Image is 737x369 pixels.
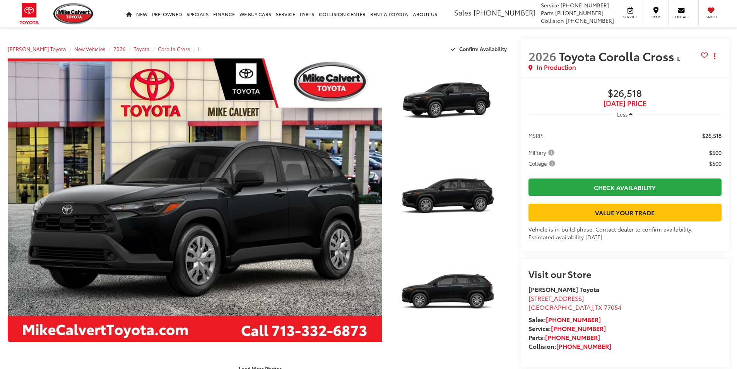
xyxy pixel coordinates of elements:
a: Expand Photo 0 [8,58,382,342]
span: Military [528,149,556,156]
strong: [PERSON_NAME] Toyota [528,285,599,293]
strong: Collision: [528,342,611,350]
img: 2026 Toyota Corolla Cross L [389,57,514,151]
a: Toyota [134,45,150,52]
span: Contact [672,14,690,19]
span: [GEOGRAPHIC_DATA] [528,302,593,311]
span: Service [622,14,639,19]
span: [PHONE_NUMBER] [561,1,609,9]
a: [PHONE_NUMBER] [545,333,600,342]
span: Saved [703,14,720,19]
a: [PHONE_NUMBER] [546,315,601,324]
a: L [198,45,201,52]
span: [DATE] PRICE [528,100,722,107]
span: $26,518 [702,132,722,139]
a: Expand Photo 2 [391,154,513,246]
a: Value Your Trade [528,204,722,221]
span: In Production [537,63,576,72]
span: $26,518 [528,88,722,100]
img: 2026 Toyota Corolla Cross L [389,249,514,343]
a: New Vehicles [74,45,105,52]
span: $500 [709,149,722,156]
span: Map [647,14,664,19]
a: Expand Photo 3 [391,251,513,342]
span: , [528,302,621,311]
h2: Visit our Store [528,269,722,279]
button: Military [528,149,557,156]
a: [STREET_ADDRESS] [GEOGRAPHIC_DATA],TX 77054 [528,293,621,311]
span: 2026 [528,48,556,64]
strong: Service: [528,324,606,333]
span: L [677,54,680,63]
span: Toyota Corolla Cross [559,48,677,64]
span: Less [617,111,628,118]
img: 2026 Toyota Corolla Cross L [389,153,514,247]
span: dropdown dots [714,53,715,59]
a: Expand Photo 1 [391,58,513,150]
a: [PHONE_NUMBER] [551,324,606,333]
div: Vehicle is in build phase. Contact dealer to confirm availability. Estimated availability [DATE] [528,225,722,241]
button: Confirm Availability [447,42,513,56]
span: [PHONE_NUMBER] [555,9,604,17]
a: 2026 [113,45,126,52]
span: MSRP: [528,132,544,139]
span: [PHONE_NUMBER] [474,7,535,17]
span: [PHONE_NUMBER] [566,17,614,24]
img: Mike Calvert Toyota [53,3,94,24]
strong: Sales: [528,315,601,324]
a: Corolla Cross [158,45,190,52]
span: Confirm Availability [459,45,507,52]
span: $500 [709,160,722,167]
button: Less [613,107,636,121]
button: College [528,160,558,167]
span: College [528,160,557,167]
span: Parts [541,9,554,17]
span: Collision [541,17,564,24]
strong: Parts: [528,333,600,342]
img: 2026 Toyota Corolla Cross L [4,57,386,343]
span: TX [595,302,602,311]
a: [PERSON_NAME] Toyota [8,45,66,52]
a: Check Availability [528,178,722,196]
span: [STREET_ADDRESS] [528,293,584,302]
button: Actions [708,49,722,63]
span: Sales [454,7,472,17]
span: Service [541,1,559,9]
span: 77054 [604,302,621,311]
a: [PHONE_NUMBER] [556,342,611,350]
